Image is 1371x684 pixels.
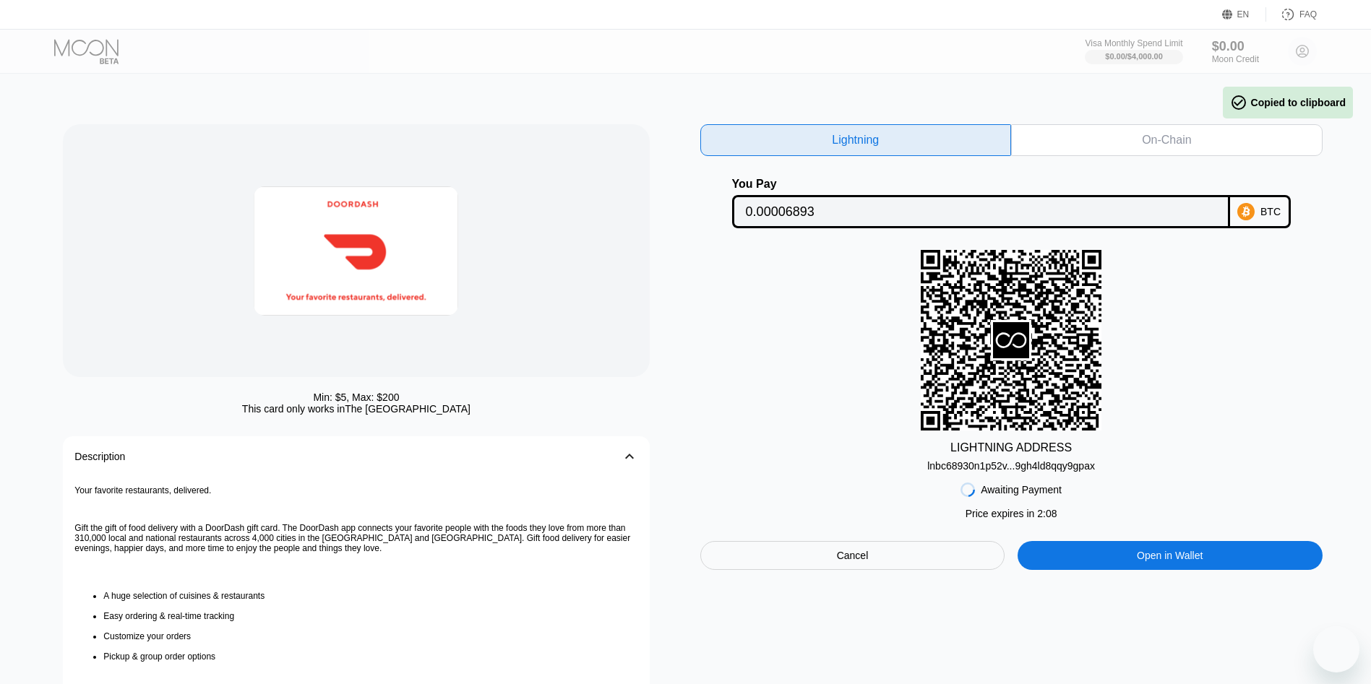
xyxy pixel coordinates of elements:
[621,448,638,465] div: 󰅀
[1085,38,1182,48] div: Visa Monthly Spend Limit
[1018,541,1323,570] div: Open in Wallet
[700,541,1005,570] div: Cancel
[1237,9,1250,20] div: EN
[950,441,1072,454] div: LIGHTNING ADDRESS
[74,451,125,462] div: Description
[966,508,1057,519] div: Price expires in
[1260,206,1281,217] div: BTC
[832,133,879,147] div: Lightning
[1266,7,1317,22] div: FAQ
[74,523,637,553] p: Gift the gift of food delivery with a DoorDash gift card. The DoorDash app connects your favorite...
[837,549,869,562] div: Cancel
[927,454,1095,472] div: lnbc68930n1p52v...9gh4ld8qqy9gpax
[1230,94,1346,111] div: Copied to clipboard
[1037,508,1057,519] span: 2 : 08
[700,124,1012,156] div: Lightning
[103,611,637,621] li: Easy ordering & real-time tracking
[103,631,637,641] li: Customize your orders
[1142,133,1191,147] div: On-Chain
[103,651,637,662] li: Pickup & group order options
[1230,94,1247,111] span: 
[1299,9,1317,20] div: FAQ
[242,403,470,415] div: This card only works in The [GEOGRAPHIC_DATA]
[927,460,1095,472] div: lnbc68930n1p52v...9gh4ld8qqy9gpax
[732,178,1230,191] div: You Pay
[1222,7,1266,22] div: EN
[103,591,637,601] li: A huge selection of cuisines & restaurants
[1313,626,1359,672] iframe: Button to launch messaging window
[1085,38,1182,64] div: Visa Monthly Spend Limit$0.00/$4,000.00
[74,485,637,495] p: Your favorite restaurants, delivered.
[1105,52,1163,61] div: $0.00 / $4,000.00
[1011,124,1323,156] div: On-Chain
[313,391,399,403] div: Min: $ 5 , Max: $ 200
[1137,549,1203,562] div: Open in Wallet
[700,178,1323,228] div: You PayBTC
[981,484,1062,495] div: Awaiting Payment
